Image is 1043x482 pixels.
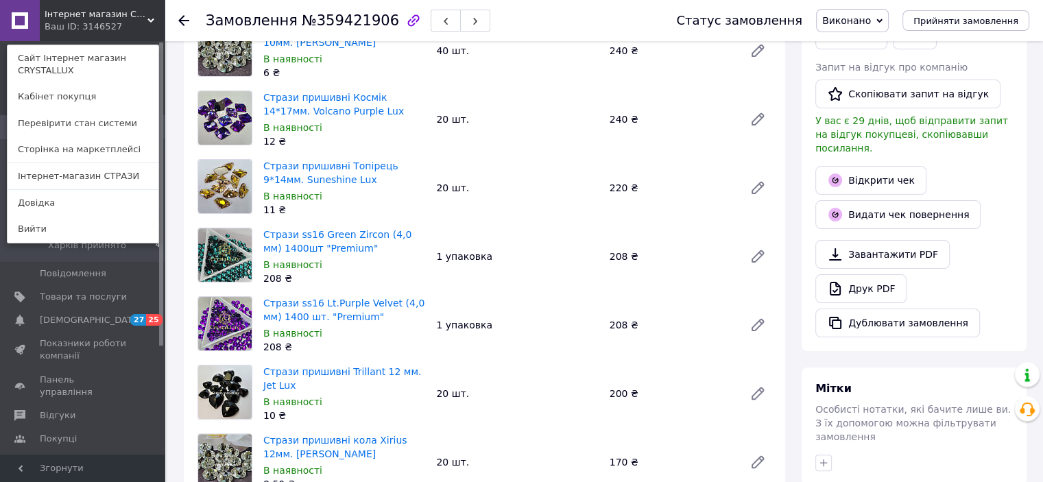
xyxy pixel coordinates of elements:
span: В наявності [263,328,322,339]
span: Покупці [40,433,77,445]
img: Стрази пришивні Trillant 12 мм. Jet Lux [198,365,252,419]
span: Замовлення [206,12,298,29]
a: Стрази пришивні кола Xirius 12мм. [PERSON_NAME] [263,435,407,459]
span: №359421906 [302,12,399,29]
div: 20 шт. [431,384,603,403]
div: 20 шт. [431,453,603,472]
span: Відгуки [40,409,75,422]
a: Редагувати [744,243,771,270]
span: [DEMOGRAPHIC_DATA] [40,314,141,326]
div: 1 упаковка [431,315,603,335]
a: Довідка [8,190,158,216]
div: 10 ₴ [263,409,425,422]
img: Стрази пришивні кола Xirius 10мм. Crystal Lux [198,23,252,76]
a: Стрази пришивні Топірець 9*14мм. Suneshine Lux [263,160,398,185]
div: Статус замовлення [676,14,802,27]
span: Повідомлення [40,267,106,280]
span: Особисті нотатки, які бачите лише ви. З їх допомогою можна фільтрувати замовлення [815,404,1011,442]
div: 1 упаковка [431,247,603,266]
button: Видати чек повернення [815,200,981,229]
img: Стрази пришивні Топірець 9*14мм. Suneshine Lux [198,160,252,213]
div: 208 ₴ [263,272,425,285]
a: Сторінка на маркетплейсі [8,136,158,162]
div: 6 ₴ [263,66,425,80]
div: 11 ₴ [263,203,425,217]
div: 40 шт. [431,41,603,60]
span: Інтернет магазин CRYSTALLUX [45,8,147,21]
a: Стрази пришивні кола Xirius 10мм. [PERSON_NAME] [263,23,407,48]
a: Сайт Інтернет магазин CRYSTALLUX [8,45,158,84]
a: Стрази пришивні Trillant 12 мм. Jet Lux [263,366,421,391]
div: 20 шт. [431,178,603,197]
div: Повернутися назад [178,14,189,27]
div: 20 шт. [431,110,603,129]
div: 240 ₴ [604,110,739,129]
span: Товари та послуги [40,291,127,303]
a: Редагувати [744,37,771,64]
span: В наявності [263,396,322,407]
button: Скопіювати запит на відгук [815,80,1000,108]
div: 208 ₴ [263,340,425,354]
span: В наявності [263,259,322,270]
img: Стрази ss16 Lt.Purple Velvet (4,0 мм) 1400 шт. "Premium" [198,297,252,350]
a: Редагувати [744,448,771,476]
button: Дублювати замовлення [815,309,980,337]
span: Показники роботи компанії [40,337,127,362]
a: Вийти [8,216,158,242]
span: Панель управління [40,374,127,398]
span: В наявності [263,53,322,64]
div: 170 ₴ [604,453,739,472]
span: Прийняти замовлення [913,16,1018,26]
a: Завантажити PDF [815,240,950,269]
div: 12 ₴ [263,134,425,148]
span: 25 [146,314,162,326]
img: Стрази пришивні Космік 14*17мм. Volcano Purple Lux [198,91,252,145]
a: Стрази ss16 Lt.Purple Velvet (4,0 мм) 1400 шт. "Premium" [263,298,424,322]
a: Редагувати [744,380,771,407]
a: Кабінет покупця [8,84,158,110]
div: 208 ₴ [604,247,739,266]
a: Редагувати [744,174,771,202]
span: В наявності [263,191,322,202]
button: Прийняти замовлення [902,10,1029,31]
div: 200 ₴ [604,384,739,403]
a: Інтернет-магазин СТРАЗИ [8,163,158,189]
a: Редагувати [744,311,771,339]
a: Друк PDF [815,274,907,303]
span: Мітки [815,382,852,395]
div: 220 ₴ [604,178,739,197]
a: Перевірити стан системи [8,110,158,136]
a: Відкрити чек [815,166,926,195]
div: Ваш ID: 3146527 [45,21,102,33]
div: 208 ₴ [604,315,739,335]
a: Редагувати [744,106,771,133]
span: 27 [130,314,146,326]
span: 4 [156,239,160,252]
span: Виконано [822,15,871,26]
span: В наявності [263,465,322,476]
span: У вас є 29 днів, щоб відправити запит на відгук покупцеві, скопіювавши посилання. [815,115,1008,154]
span: Харків прийнято [48,239,126,252]
a: Стрази ss16 Green Zircon (4,0 мм) 1400шт "Premium" [263,229,411,254]
img: Стрази ss16 Green Zircon (4,0 мм) 1400шт "Premium" [198,228,252,282]
span: В наявності [263,122,322,133]
div: 240 ₴ [604,41,739,60]
span: Запит на відгук про компанію [815,62,968,73]
a: Стрази пришивні Космік 14*17мм. Volcano Purple Lux [263,92,404,117]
